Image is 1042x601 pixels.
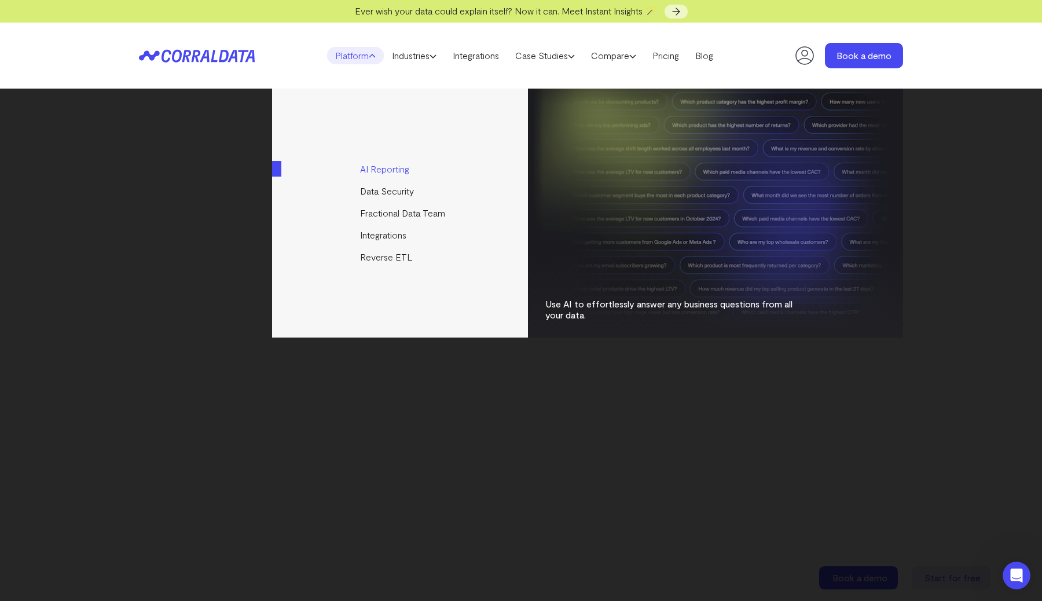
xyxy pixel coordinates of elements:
[545,298,806,320] p: Use AI to effortlessly answer any business questions from all your data.
[272,158,530,180] a: AI Reporting
[272,246,530,268] a: Reverse ETL
[272,224,530,246] a: Integrations
[272,202,530,224] a: Fractional Data Team
[384,47,445,64] a: Industries
[507,47,583,64] a: Case Studies
[1003,562,1030,589] iframe: Intercom live chat
[687,47,721,64] a: Blog
[327,47,384,64] a: Platform
[583,47,644,64] a: Compare
[272,180,530,202] a: Data Security
[355,5,656,16] span: Ever wish your data could explain itself? Now it can. Meet Instant Insights 🪄
[644,47,687,64] a: Pricing
[825,43,903,68] a: Book a demo
[445,47,507,64] a: Integrations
